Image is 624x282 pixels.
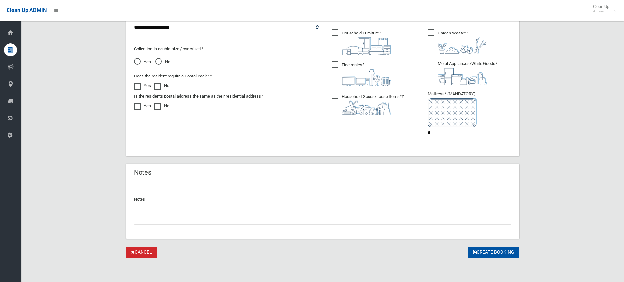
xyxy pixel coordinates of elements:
img: 4fd8a5c772b2c999c83690221e5242e0.png [438,37,487,54]
span: Household Goods/Loose Items* [332,93,404,115]
i: ? [342,62,391,86]
span: Metal Appliances/White Goods [428,60,497,85]
small: Admin [593,9,609,14]
img: b13cc3517677393f34c0a387616ef184.png [342,100,391,115]
p: Notes [134,195,511,203]
label: Yes [134,102,151,110]
span: Garden Waste* [428,29,487,54]
button: Create Booking [468,247,519,259]
span: Mattress* (MANDATORY) [428,91,511,127]
label: Is the resident's postal address the same as their residential address? [134,92,263,100]
i: ? [438,31,487,54]
p: Collection is double size / oversized * [134,45,319,53]
label: Yes [134,82,151,90]
span: Clean Up ADMIN [7,7,47,13]
i: ? [342,31,391,55]
label: No [154,82,169,90]
span: Clean Up [590,4,616,14]
label: No [154,102,169,110]
img: e7408bece873d2c1783593a074e5cb2f.png [428,98,477,127]
img: aa9efdbe659d29b613fca23ba79d85cb.png [342,37,391,55]
img: 394712a680b73dbc3d2a6a3a7ffe5a07.png [342,69,391,86]
span: No [155,58,170,66]
label: Does the resident require a Postal Pack? * [134,72,212,80]
img: 36c1b0289cb1767239cdd3de9e694f19.png [438,68,487,85]
a: Cancel [126,247,157,259]
span: Electronics [332,61,391,86]
header: Notes [126,166,159,179]
i: ? [342,94,404,115]
i: ? [438,61,497,85]
span: Yes [134,58,151,66]
span: Household Furniture [332,29,391,55]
